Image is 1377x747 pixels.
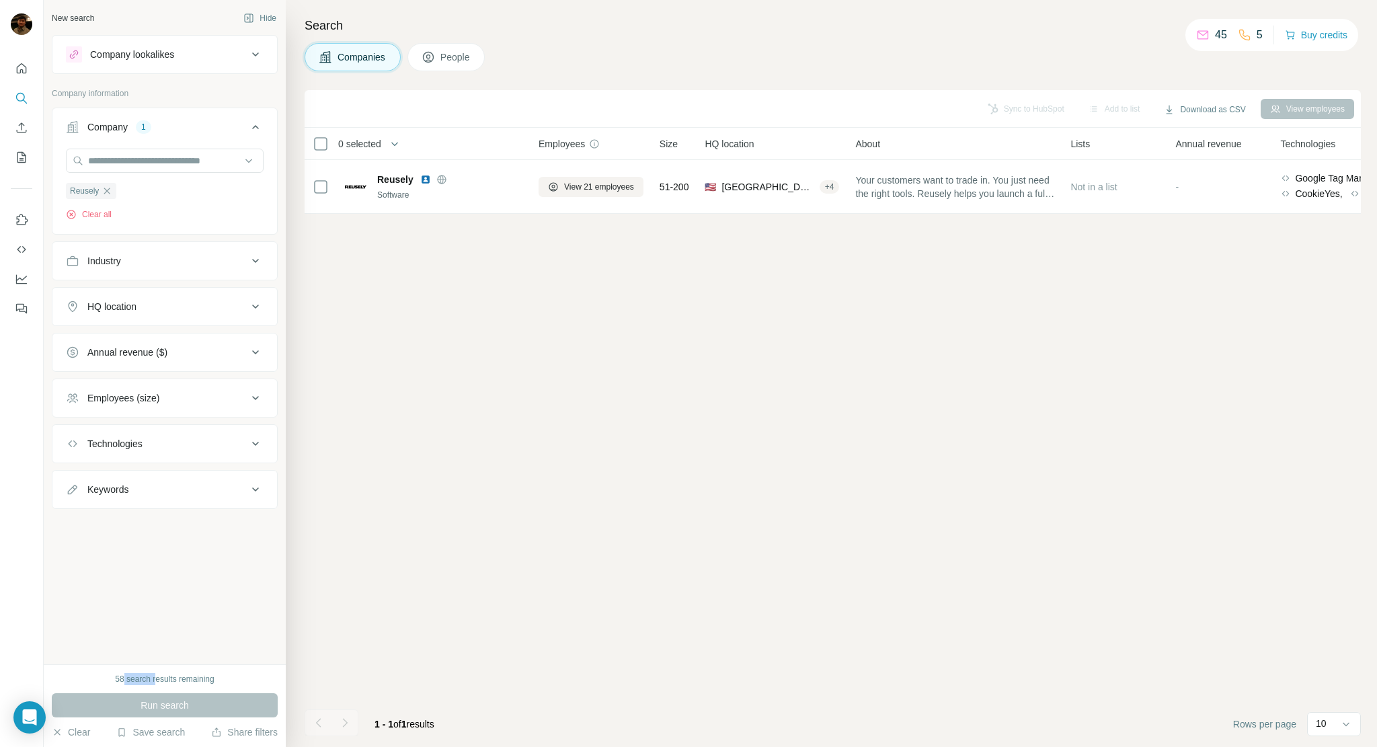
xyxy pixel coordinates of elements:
[1070,137,1090,151] span: Lists
[564,181,634,193] span: View 21 employees
[375,719,393,730] span: 1 - 1
[87,437,143,450] div: Technologies
[1233,717,1296,731] span: Rows per page
[1280,137,1335,151] span: Technologies
[420,174,431,185] img: LinkedIn logo
[11,297,32,321] button: Feedback
[393,719,401,730] span: of
[52,336,277,368] button: Annual revenue ($)
[539,177,643,197] button: View 21 employees
[705,137,754,151] span: HQ location
[66,208,112,221] button: Clear all
[116,725,185,739] button: Save search
[90,48,174,61] div: Company lookalikes
[820,181,840,193] div: + 4
[11,208,32,232] button: Use Surfe on LinkedIn
[855,173,1054,200] span: Your customers want to trade in. You just need the right tools. Reusely helps you launch a fully ...
[234,8,286,28] button: Hide
[52,12,94,24] div: New search
[52,473,277,506] button: Keywords
[660,180,689,194] span: 51-200
[52,38,277,71] button: Company lookalikes
[1154,100,1255,120] button: Download as CSV
[13,701,46,734] div: Open Intercom Messenger
[705,180,716,194] span: 🇺🇸
[377,189,522,201] div: Software
[11,267,32,291] button: Dashboard
[70,185,99,197] span: Reusely
[377,173,414,186] span: Reusely
[52,290,277,323] button: HQ location
[11,56,32,81] button: Quick start
[52,428,277,460] button: Technologies
[11,13,32,35] img: Avatar
[1295,187,1342,200] span: CookieYes,
[1070,182,1117,192] span: Not in a list
[87,391,159,405] div: Employees (size)
[136,121,151,133] div: 1
[1175,182,1179,192] span: -
[721,180,814,194] span: [GEOGRAPHIC_DATA]
[1215,27,1227,43] p: 45
[1316,717,1327,730] p: 10
[11,86,32,110] button: Search
[211,725,278,739] button: Share filters
[375,719,434,730] span: results
[52,725,90,739] button: Clear
[87,483,128,496] div: Keywords
[11,237,32,262] button: Use Surfe API
[52,87,278,100] p: Company information
[1257,27,1263,43] p: 5
[11,145,32,169] button: My lists
[345,176,366,198] img: Logo of Reusely
[440,50,471,64] span: People
[87,346,167,359] div: Annual revenue ($)
[52,382,277,414] button: Employees (size)
[87,300,136,313] div: HQ location
[338,50,387,64] span: Companies
[115,673,214,685] div: 58 search results remaining
[855,137,880,151] span: About
[539,137,585,151] span: Employees
[1175,137,1241,151] span: Annual revenue
[338,137,381,151] span: 0 selected
[401,719,407,730] span: 1
[1285,26,1347,44] button: Buy credits
[87,120,128,134] div: Company
[87,254,121,268] div: Industry
[52,245,277,277] button: Industry
[52,111,277,149] button: Company1
[660,137,678,151] span: Size
[11,116,32,140] button: Enrich CSV
[305,16,1361,35] h4: Search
